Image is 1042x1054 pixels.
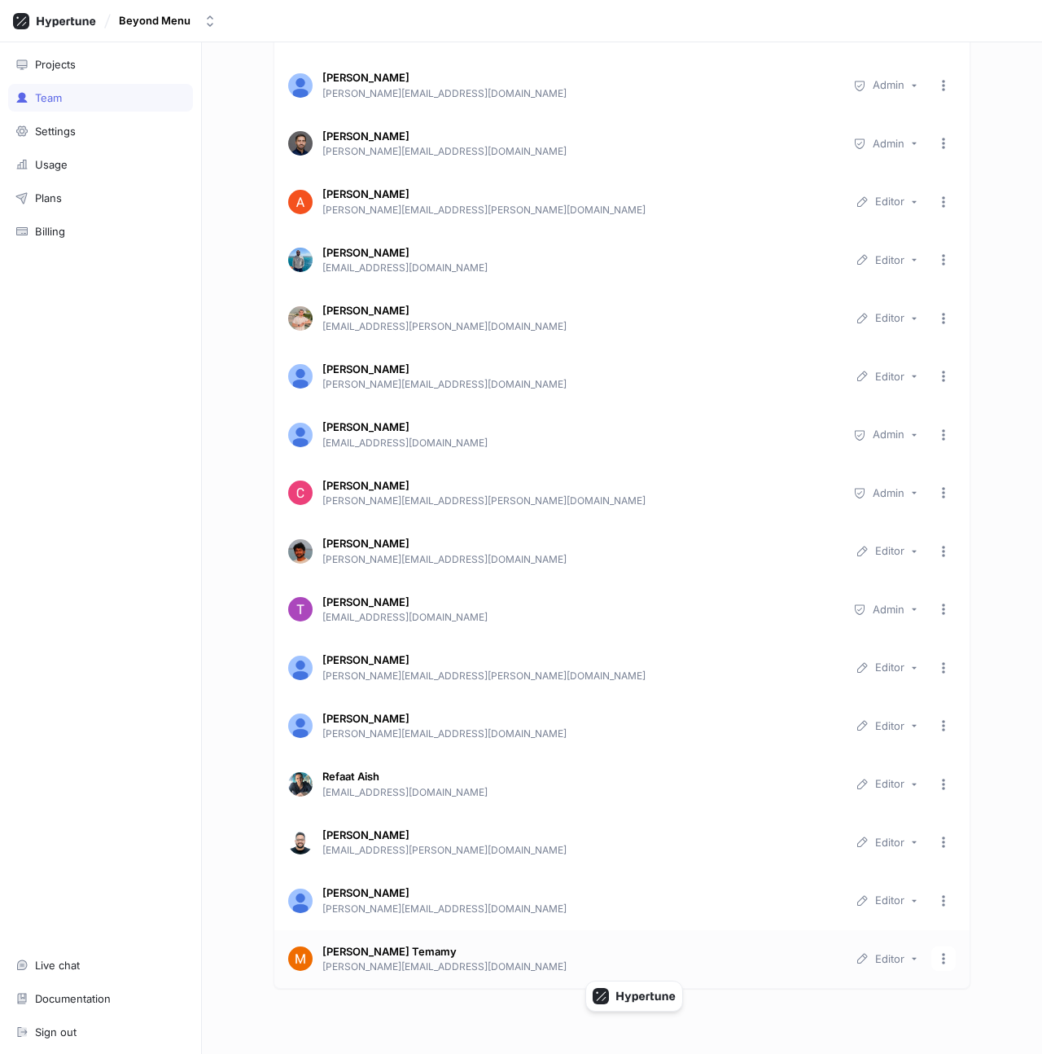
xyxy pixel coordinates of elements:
p: [PERSON_NAME][EMAIL_ADDRESS][DOMAIN_NAME] [322,377,838,392]
button: Editor [848,889,925,913]
div: Editor [875,661,904,674]
div: Editor [875,894,904,907]
p: [PERSON_NAME][EMAIL_ADDRESS][DOMAIN_NAME] [322,144,836,159]
div: Editor [875,311,904,325]
div: Admin [873,486,904,500]
div: Settings [35,125,76,138]
p: [EMAIL_ADDRESS][DOMAIN_NAME] [322,436,836,450]
p: [PERSON_NAME][EMAIL_ADDRESS][DOMAIN_NAME] [322,960,838,974]
p: [PERSON_NAME] [322,711,409,727]
p: [PERSON_NAME] [322,652,409,669]
p: [PERSON_NAME] [322,187,409,203]
button: Editor [848,656,925,680]
img: User [288,539,313,564]
button: Admin [846,423,925,447]
p: [PERSON_NAME][EMAIL_ADDRESS][DOMAIN_NAME] [322,86,836,101]
button: Admin [846,131,925,156]
img: User [288,73,313,98]
p: [PERSON_NAME] [322,245,409,261]
img: User [288,423,313,447]
a: Settings [8,117,193,145]
div: Documentation [35,992,111,1005]
div: Editor [875,544,904,558]
div: Editor [875,952,904,966]
button: Editor [848,830,925,854]
img: User [288,889,313,913]
img: User [288,481,313,505]
button: Editor [848,190,925,214]
button: Editor [848,772,925,797]
p: [PERSON_NAME] [322,828,409,844]
div: Editor [875,253,904,267]
button: Editor [848,714,925,738]
p: [PERSON_NAME] [322,419,409,436]
p: [EMAIL_ADDRESS][PERSON_NAME][DOMAIN_NAME] [322,319,838,334]
div: Team [35,91,62,104]
p: [PERSON_NAME] [322,885,409,902]
div: Admin [873,428,904,441]
a: Team [8,84,193,112]
button: Editor [848,364,925,389]
div: Usage [35,158,68,171]
img: User [288,364,313,389]
a: Plans [8,184,193,212]
p: Refaat Aish [322,769,379,785]
p: [PERSON_NAME] [322,362,409,378]
a: Billing [8,217,193,245]
img: User [288,248,313,272]
p: [PERSON_NAME] [322,70,409,86]
p: [PERSON_NAME] [322,303,409,319]
p: [PERSON_NAME][EMAIL_ADDRESS][DOMAIN_NAME] [322,727,838,741]
div: Editor [875,719,904,733]
p: [PERSON_NAME] [322,478,409,494]
div: Admin [873,78,904,92]
p: [EMAIL_ADDRESS][PERSON_NAME][DOMAIN_NAME] [322,843,838,858]
p: [PERSON_NAME][EMAIL_ADDRESS][DOMAIN_NAME] [322,902,838,916]
p: [PERSON_NAME][EMAIL_ADDRESS][DOMAIN_NAME] [322,552,838,567]
button: Editor [848,946,925,971]
img: User [288,306,313,331]
div: Editor [875,195,904,209]
div: Editor [875,836,904,850]
a: Documentation [8,985,193,1012]
button: Editor [848,306,925,331]
img: User [288,772,313,797]
p: [PERSON_NAME] [322,536,409,552]
p: [PERSON_NAME][EMAIL_ADDRESS][PERSON_NAME][DOMAIN_NAME] [322,494,836,508]
div: Plans [35,191,62,204]
img: User [288,656,313,680]
img: User [288,714,313,738]
div: Projects [35,58,76,71]
p: [PERSON_NAME] [322,595,409,611]
div: Editor [875,777,904,791]
button: Editor [848,248,925,272]
button: Beyond Menu [112,7,223,34]
div: Beyond Menu [119,14,190,28]
p: [EMAIL_ADDRESS][DOMAIN_NAME] [322,785,838,800]
div: Live chat [35,959,80,972]
img: User [288,597,313,621]
div: Billing [35,225,65,238]
button: Admin [846,597,925,621]
p: [EMAIL_ADDRESS][DOMAIN_NAME] [322,610,836,625]
p: [EMAIL_ADDRESS][DOMAIN_NAME] [322,261,838,275]
p: [PERSON_NAME][EMAIL_ADDRESS][PERSON_NAME][DOMAIN_NAME] [322,203,838,217]
a: Projects [8,51,193,78]
img: User [288,190,313,214]
button: Admin [846,481,925,505]
a: Usage [8,151,193,178]
p: [PERSON_NAME] [322,129,409,145]
img: User [288,830,313,854]
div: Editor [875,370,904,384]
img: User [288,946,313,971]
div: Admin [873,137,904,151]
button: Admin [846,73,925,98]
p: [PERSON_NAME][EMAIL_ADDRESS][PERSON_NAME][DOMAIN_NAME] [322,669,838,683]
p: [PERSON_NAME] Temamy [322,944,457,960]
div: Sign out [35,1025,77,1039]
img: User [288,131,313,156]
button: Editor [848,539,925,564]
div: Admin [873,603,904,617]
